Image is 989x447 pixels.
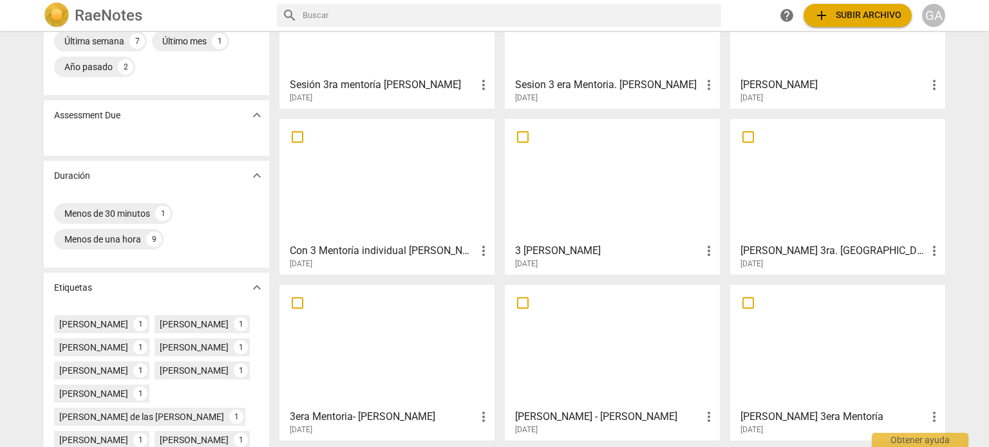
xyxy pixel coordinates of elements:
[740,93,763,104] span: [DATE]
[509,123,715,269] a: 3 [PERSON_NAME][DATE]
[54,109,120,122] p: Assessment Due
[247,166,267,185] button: Mostrar más
[44,3,267,28] a: LogoRaeNotes
[249,168,265,183] span: expand_more
[247,278,267,297] button: Mostrar más
[740,243,927,259] h3: Cynthia 3ra. Mentoría
[160,364,229,377] div: [PERSON_NAME]
[54,169,90,183] p: Duración
[129,33,145,49] div: 7
[133,433,147,447] div: 1
[160,341,229,354] div: [PERSON_NAME]
[234,363,248,378] div: 1
[740,259,763,269] span: [DATE]
[922,4,945,27] button: GA
[804,4,912,27] button: Subir
[234,317,248,331] div: 1
[476,77,491,93] span: more_vert
[64,35,124,48] div: Última semana
[303,5,716,26] input: Buscar
[54,281,92,295] p: Etiquetas
[162,35,207,48] div: Último mes
[290,93,312,104] span: [DATE]
[160,433,229,446] div: [PERSON_NAME]
[284,289,490,435] a: 3era Mentoria- [PERSON_NAME][DATE]
[146,232,162,247] div: 9
[212,33,227,49] div: 1
[740,424,763,435] span: [DATE]
[59,433,128,446] div: [PERSON_NAME]
[872,433,968,447] div: Obtener ayuda
[927,409,942,424] span: more_vert
[133,363,147,378] div: 1
[515,243,701,259] h3: 3 Mentoria graciela Soraide
[75,6,142,24] h2: RaeNotes
[234,340,248,354] div: 1
[735,289,941,435] a: [PERSON_NAME] 3era Mentoría[DATE]
[515,409,701,424] h3: Cintia Alvado - Mariana
[927,77,942,93] span: more_vert
[290,243,476,259] h3: Con 3 Mentoría individual Iva Carabetta
[64,233,141,246] div: Menos de una hora
[133,387,147,401] div: 1
[515,77,701,93] h3: Sesion 3 era Mentoria. Maria Mercedes
[927,243,942,259] span: more_vert
[515,424,538,435] span: [DATE]
[247,105,267,125] button: Mostrar más
[290,259,312,269] span: [DATE]
[118,59,133,75] div: 2
[155,206,171,221] div: 1
[59,387,128,400] div: [PERSON_NAME]
[64,60,113,73] div: Año pasado
[476,409,491,424] span: more_vert
[64,207,150,220] div: Menos de 30 minutos
[515,259,538,269] span: [DATE]
[160,318,229,331] div: [PERSON_NAME]
[735,123,941,269] a: [PERSON_NAME] 3ra. [GEOGRAPHIC_DATA][DATE]
[740,409,927,424] h3: Franco Cabrino 3era Mentoría
[701,409,717,424] span: more_vert
[701,243,717,259] span: more_vert
[44,3,70,28] img: Logo
[234,433,248,447] div: 1
[59,318,128,331] div: [PERSON_NAME]
[290,77,476,93] h3: Sesión 3ra mentoría Hoty
[701,77,717,93] span: more_vert
[509,289,715,435] a: [PERSON_NAME] - [PERSON_NAME][DATE]
[133,317,147,331] div: 1
[779,8,795,23] span: help
[814,8,829,23] span: add
[290,409,476,424] h3: 3era Mentoria- Viviana
[249,280,265,295] span: expand_more
[249,107,265,123] span: expand_more
[59,410,224,423] div: [PERSON_NAME] de las [PERSON_NAME]
[284,123,490,269] a: Con 3 Mentoría individual [PERSON_NAME][DATE]
[740,77,927,93] h3: Isabel
[59,341,128,354] div: [PERSON_NAME]
[59,364,128,377] div: [PERSON_NAME]
[133,340,147,354] div: 1
[282,8,297,23] span: search
[229,410,243,424] div: 1
[775,4,798,27] a: Obtener ayuda
[814,8,901,23] span: Subir archivo
[476,243,491,259] span: more_vert
[290,424,312,435] span: [DATE]
[515,93,538,104] span: [DATE]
